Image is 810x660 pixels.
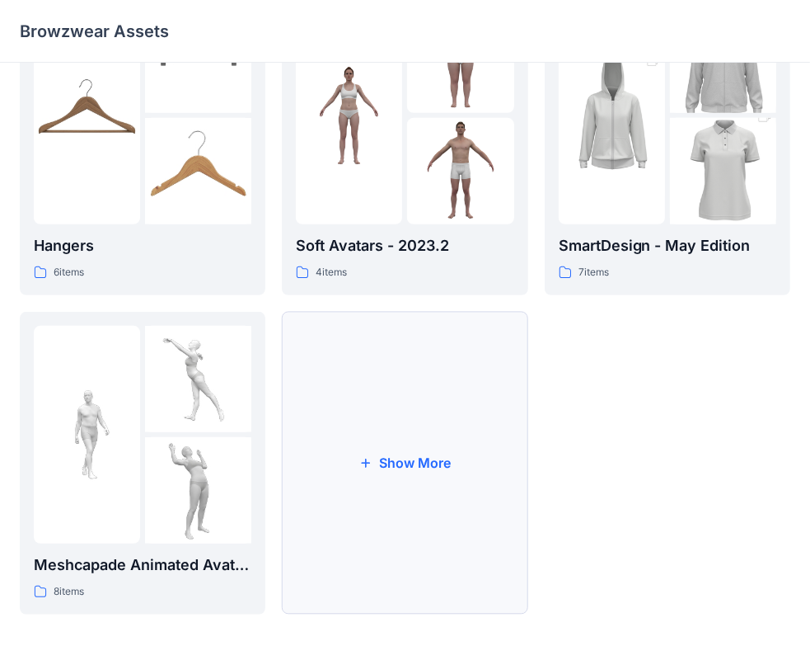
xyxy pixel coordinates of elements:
[34,381,140,488] img: folder 1
[145,326,251,432] img: folder 2
[145,118,251,224] img: folder 3
[145,437,251,544] img: folder 3
[559,234,776,257] p: SmartDesign - May Edition
[296,62,402,168] img: folder 1
[34,62,140,168] img: folder 1
[34,554,251,577] p: Meshcapade Animated Avatars
[407,118,513,224] img: folder 3
[54,264,84,281] p: 6 items
[316,264,347,281] p: 4 items
[670,92,776,252] img: folder 3
[282,312,527,615] button: Show More
[559,35,665,196] img: folder 1
[34,234,251,257] p: Hangers
[578,264,609,281] p: 7 items
[20,312,265,615] a: folder 1folder 2folder 3Meshcapade Animated Avatars8items
[54,583,84,601] p: 8 items
[20,20,169,43] p: Browzwear Assets
[296,234,513,257] p: Soft Avatars - 2023.2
